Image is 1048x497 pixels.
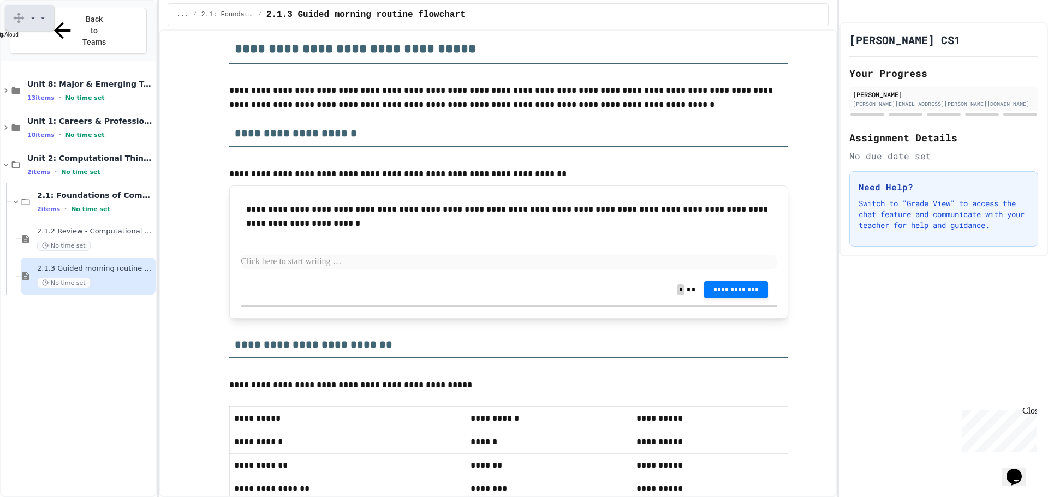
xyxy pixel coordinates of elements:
[27,79,153,89] span: Unit 8: Major & Emerging Technologies
[65,94,105,101] span: No time set
[853,100,1035,108] div: [PERSON_NAME][EMAIL_ADDRESS][PERSON_NAME][DOMAIN_NAME]
[10,8,147,54] button: Back to Teams
[65,131,105,139] span: No time set
[4,4,75,69] div: Chat with us now!Close
[849,130,1038,145] h2: Assignment Details
[853,89,1035,99] div: [PERSON_NAME]
[37,227,153,236] span: 2.1.2 Review - Computational Thinking and Problem Solving
[37,278,91,288] span: No time set
[39,15,47,21] gw-toolbardropdownbutton: Talk&Type
[59,93,61,102] span: •
[266,8,466,21] span: 2.1.3 Guided morning routine flowchart
[859,181,1029,194] h3: Need Help?
[29,15,39,21] gw-toolbardropdownbutton: Prediction
[201,10,254,19] span: 2.1: Foundations of Computational Thinking
[61,169,100,176] span: No time set
[27,153,153,163] span: Unit 2: Computational Thinking & Problem-Solving
[859,198,1029,231] p: Switch to "Grade View" to access the chat feature and communicate with your teacher for help and ...
[957,406,1037,452] iframe: chat widget
[81,14,107,48] span: Back to Teams
[849,149,1038,163] div: No due date set
[37,190,153,200] span: 2.1: Foundations of Computational Thinking
[37,264,153,273] span: 2.1.3 Guided morning routine flowchart
[849,32,961,47] h1: [PERSON_NAME] CS1
[64,205,67,213] span: •
[37,241,91,251] span: No time set
[849,65,1038,81] h2: Your Progress
[27,169,50,176] span: 2 items
[27,116,153,126] span: Unit 1: Careers & Professionalism
[177,10,189,19] span: ...
[258,10,262,19] span: /
[55,167,57,176] span: •
[27,94,55,101] span: 13 items
[193,10,196,19] span: /
[71,206,110,213] span: No time set
[1002,453,1037,486] iframe: chat widget
[59,130,61,139] span: •
[27,131,55,139] span: 10 items
[37,206,60,213] span: 2 items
